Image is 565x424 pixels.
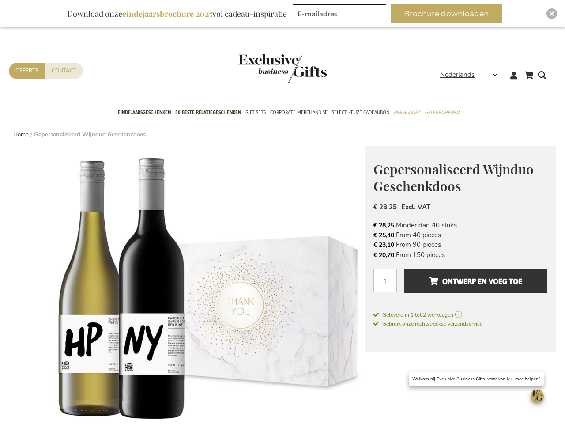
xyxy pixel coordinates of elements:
span: Gift Sets [245,108,266,117]
span: € 20,70 [373,251,394,259]
div: Download onze vol cadeau-inspiratie [63,4,291,23]
span: € 28,25 [373,221,394,230]
span: € 23,10 [373,241,394,249]
a: Gebruik onze rechtstreekse verzendservice [373,319,482,328]
span: Gebruik onze rechtstreekse verzendservice [373,320,482,327]
li: From 90 pieces [373,240,547,250]
a: Home [13,131,29,139]
input: E-mailadres [293,4,386,23]
a: Offerte [9,63,45,79]
span: € 25,40 [373,231,394,239]
form: marketing offers and promotions [293,4,389,26]
a: store logo [238,54,282,83]
span: € 28,25 [373,203,397,212]
li: From 150 pieces [373,250,547,260]
span: Gelegenheden [425,108,459,117]
a: Geleverd in 1 tot 2 werkdagen [373,311,547,319]
li: From 40 pieces [373,230,547,240]
div: Nederlands [440,70,503,80]
span: Excl. VAT [401,203,430,212]
strong: Gepersonaliseerd Wijnduo Geschenkdoos [34,131,146,139]
span: Corporate Merchandise [270,108,328,117]
input: Aantal [373,269,397,292]
span: 50 beste relatiegeschenken [175,108,241,117]
img: Exclusive Business gifts logo [238,54,327,83]
button: Ontwerp en voeg toe [404,269,547,293]
li: Minder dan 40 stuks [373,220,547,230]
span: Select Keuze Cadeaubon [332,108,389,117]
span: Ontwerp en voeg toe [429,274,522,288]
b: eindejaarsbrochure 2025 [122,8,212,19]
span: Gepersonaliseerd Wijnduo Geschenkdoos [373,160,534,195]
span: Eindejaarsgeschenken [118,108,171,117]
span: Nederlands [440,70,475,80]
button: Brochure downloaden [391,4,502,23]
span: Per Budget [394,108,420,117]
a: Contact [45,63,83,79]
div: Close [546,8,557,19]
img: Close [549,11,554,16]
